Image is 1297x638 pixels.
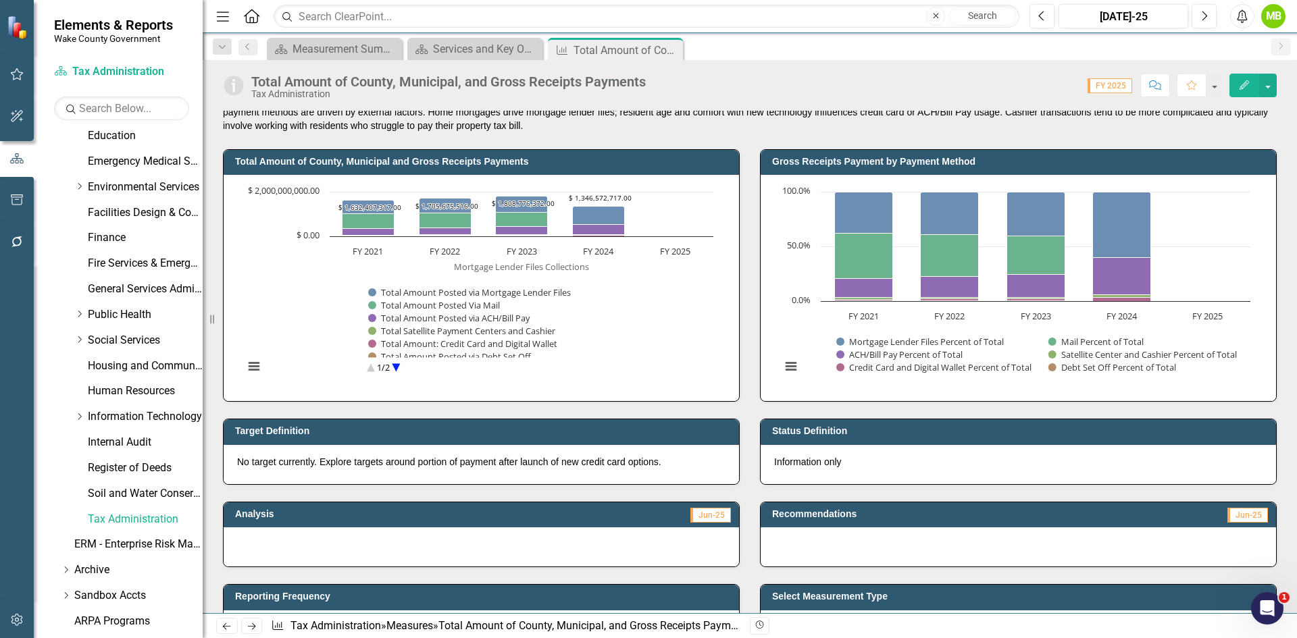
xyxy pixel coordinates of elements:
path: FY 2021, 41.24413349. Mail Percent of Total. [835,234,893,279]
a: Services and Key Operating Measures [411,41,539,57]
svg: Interactive chart [774,185,1257,388]
g: Total Satellite Payment Centers and Cashier, series 4 of 7. Bar series with 5 bars. [342,192,676,236]
h3: Status Definition [772,426,1269,436]
path: FY 2022, 667,680,807. Total Amount Posted via Mortgage Lender Files. [419,198,472,213]
text: $ 1,632,407,317.00 [338,203,401,212]
button: Show Total Amount: Credit Card and Digital Wallet [368,338,559,350]
path: FY 2024, 34,897,119. Total Satellite Payment Centers and Cashier. [573,235,625,236]
span: Jun-25 [1227,508,1268,523]
button: Show Total Amount Posted via ACH/Bill Pay [368,312,531,324]
path: FY 2022, 1.72798019. Satellite Center and Cashier Percent of Total. [921,298,979,299]
path: FY 2021, 617,487,295. Total Amount Posted via Mortgage Lender Files. [342,201,395,214]
button: Show Satellite Center and Cashier Percent of Total [1048,348,1238,361]
path: FY 2022, 38.34138152. Mail Percent of Total. [921,235,979,277]
text: FY 2021 [353,245,383,257]
text: 50.0% [787,239,811,251]
a: Education [88,128,203,144]
text: $ 0.00 [297,229,320,241]
text: Total Amount Posted via Debt Set Off [381,350,532,363]
path: FY 2022, 29,473,735. Total Satellite Payment Centers and Cashier. [419,235,472,236]
div: Tax Administration [251,89,646,99]
button: Show Mail Percent of Total [1048,336,1144,348]
button: View chart menu, Chart [245,357,263,376]
a: Information Technology [88,409,203,425]
a: Emergency Medical Services [88,154,203,169]
a: ARPA Programs [74,614,203,629]
text: FY 2023 [507,245,537,257]
a: Finance [88,230,203,246]
path: FY 2023, 732,881,157. Total Amount Posted via Mortgage Lender Files. [496,196,548,213]
path: FY 2021, 1.60905129. Satellite Center and Cashier Percent of Total. [835,298,893,300]
text: $ 1,346,572,717.00 [569,193,632,203]
g: Satellite Center and Cashier Percent of Total, bar series 4 of 6 with 5 bars. [835,192,1209,300]
text: FY 2025 [1192,310,1223,322]
button: Show Total Amount Posted via Mortgage Lender Files [368,286,571,298]
div: Chart. Highcharts interactive chart. [237,185,726,388]
path: FY 2022, 1.85142067. Credit Card and Digital Wallet Percent of Total. [921,299,979,301]
path: FY 2021, 37.82679044. Mortgage Lender Files Percent of Total. [835,192,893,234]
h3: Reporting Frequency [235,591,732,602]
path: FY 2024, 2.59155102. Satellite Center and Cashier Percent of Total. [1093,295,1151,298]
text: FY 2022 [430,245,460,257]
h3: Recommendations [772,509,1104,519]
small: Wake County Government [54,33,173,44]
text: $ 1,808,776,372.00 [492,198,555,208]
a: Social Services [88,333,203,348]
text: 1/2 [377,361,390,373]
a: Fire Services & Emergency Management [88,256,203,271]
path: FY 2022, 653,979,557. Total Amount Posted Via Mail. [419,213,472,228]
svg: Interactive chart [237,185,720,388]
div: Chart. Highcharts interactive chart. [774,185,1263,388]
text: FY 2025 [660,245,690,257]
a: Internal Audit [88,435,203,450]
input: Search Below... [54,97,189,120]
text: FY 2024 [1107,310,1138,322]
a: Housing and Community Revitalization [88,358,203,374]
a: Human Resources [88,383,203,399]
text: Mortgage Lender Files Collections [454,261,589,273]
span: Search [968,10,997,21]
path: FY 2021, 288,993,561. Total Amount Posted via ACH/Bill Pay. [342,229,395,236]
button: Show Total Amount Posted Via Mail [368,299,499,311]
path: FY 2023, 1.56747625. Satellite Center and Cashier Percent of Total. [1007,298,1065,299]
div: Measurement Summary [293,41,399,57]
text: FY 2024 [583,245,614,257]
button: View chart menu, Chart [782,357,800,376]
path: FY 2021, 17.70352032. ACH/Bill Pay Percent of Total. [835,279,893,298]
path: FY 2024, 3.46253904. Credit Card and Digital Wallet Percent of Total. [1093,298,1151,302]
input: Search ClearPoint... [274,5,1019,28]
div: Total Amount of County, Municipal, and Gross Receipts Payments [574,42,680,59]
g: ACH/Bill Pay Percent of Total, bar series 3 of 6 with 5 bars. [835,192,1209,298]
a: Sandbox Accts [74,588,203,604]
span: Elements & Reports [54,17,173,33]
button: Show Credit Card and Digital Wallet Percent of Total [836,361,1034,373]
a: ERM - Enterprise Risk Management Plan [74,537,203,552]
div: » » [271,618,740,634]
path: FY 2023, 20.55678943. ACH/Bill Pay Percent of Total. [1007,275,1065,298]
path: FY 2023, 637,550,904. Total Amount Posted Via Mail. [496,213,548,227]
path: FY 2024, 451,674,128. Total Amount Posted via ACH/Bill Pay. [573,225,625,235]
div: Total Amount of County, Municipal, and Gross Receipts Payments [251,74,646,89]
span: Jun-25 [690,508,731,523]
a: Register of Deeds [88,460,203,476]
a: Public Health [88,307,203,323]
a: Facilities Design & Construction [88,205,203,221]
path: FY 2024, 813,375,864. Total Amount Posted via Mortgage Lender Files. [573,207,625,225]
g: Total Amount Posted via ACH/Bill Pay, series 3 of 7. Bar series with 5 bars. [342,192,676,236]
a: Measures [386,619,433,632]
span: FY 2025 [1088,78,1132,93]
a: Soil and Water Conservation [88,486,203,502]
p: No target currently. Explore targets around portion of payment after launch of new credit card op... [237,455,726,469]
path: FY 2021, 673,272,253. Total Amount Posted Via Mail. [342,214,395,229]
a: Archive [74,562,203,578]
a: Tax Administration [88,512,203,527]
a: General Services Administration [88,282,203,297]
img: ClearPoint Strategy [7,16,30,39]
g: Mail Percent of Total, bar series 2 of 6 with 5 bars. [835,192,1209,279]
div: Total Amount of County, Municipal, and Gross Receipts Payments [438,619,751,632]
h3: Total Amount of County, Municipal and Gross Receipts Payments [235,157,732,167]
button: Show ACH/Bill Pay Percent of Total [836,348,964,361]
